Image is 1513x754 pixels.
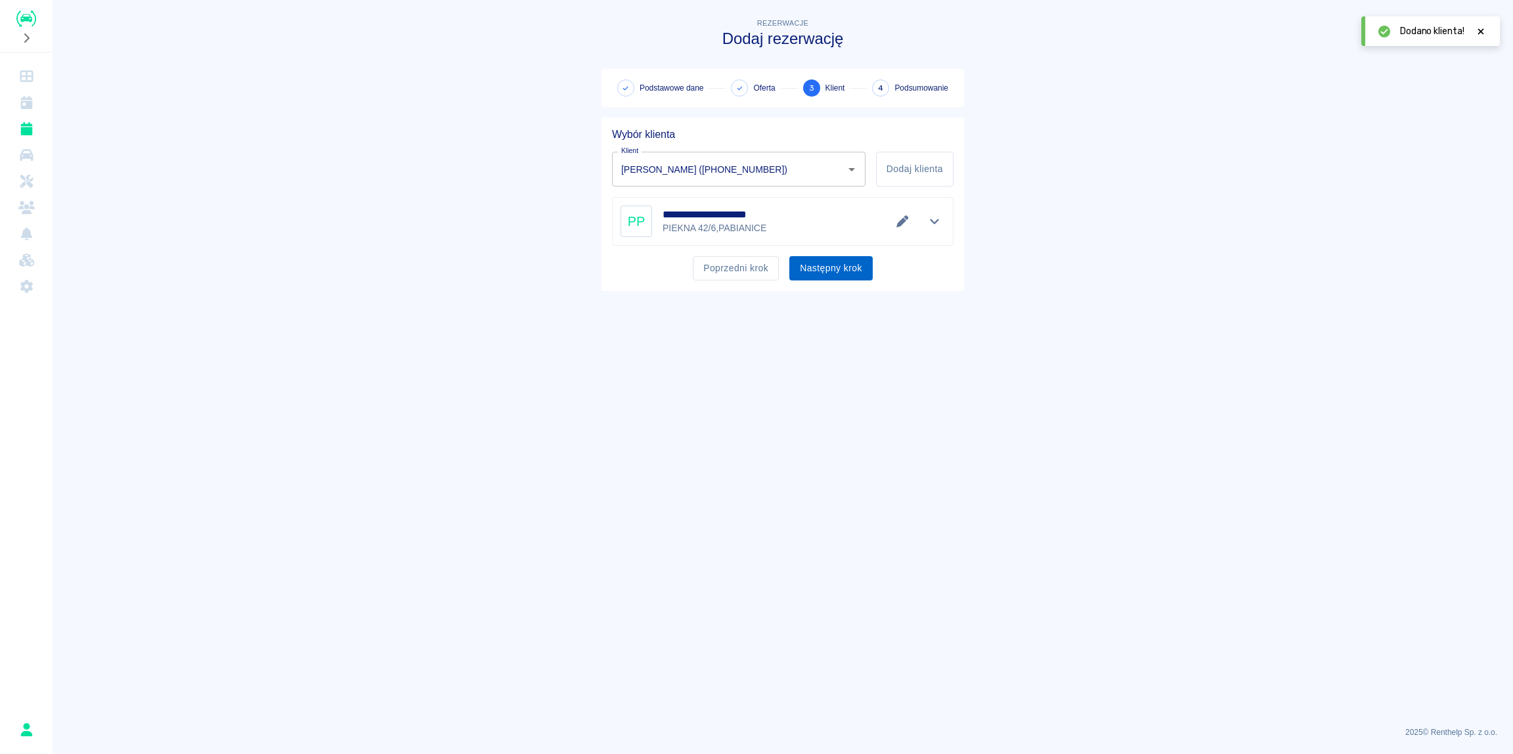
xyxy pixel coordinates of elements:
[5,273,47,299] a: Ustawienia
[68,726,1497,738] p: 2025 © Renthelp Sp. z o.o.
[5,116,47,142] a: Rezerwacje
[5,63,47,89] a: Dashboard
[5,142,47,168] a: Flota
[789,256,873,280] button: Następny krok
[621,146,638,156] label: Klient
[757,19,808,27] span: Rezerwacje
[894,82,948,94] span: Podsumowanie
[878,81,883,95] span: 4
[5,194,47,221] a: Klienci
[663,221,805,235] p: PIEKNA 42/6 , PABIANICE
[640,82,703,94] span: Podstawowe dane
[809,81,814,95] span: 3
[892,212,913,231] button: Edytuj dane
[621,206,652,237] div: PP
[924,212,946,231] button: Pokaż szczegóły
[16,30,36,47] button: Rozwiń nawigację
[843,160,861,179] button: Otwórz
[602,30,964,48] h3: Dodaj rezerwację
[5,247,47,273] a: Widget WWW
[5,89,47,116] a: Kalendarz
[5,221,47,247] a: Powiadomienia
[753,82,775,94] span: Oferta
[693,256,779,280] button: Poprzedni krok
[16,11,36,27] img: Renthelp
[825,82,845,94] span: Klient
[876,152,954,187] button: Dodaj klienta
[1400,24,1464,38] span: Dodano klienta!
[5,168,47,194] a: Serwisy
[612,128,954,141] h5: Wybór klienta
[12,716,40,743] button: Mariusz Ratajczyk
